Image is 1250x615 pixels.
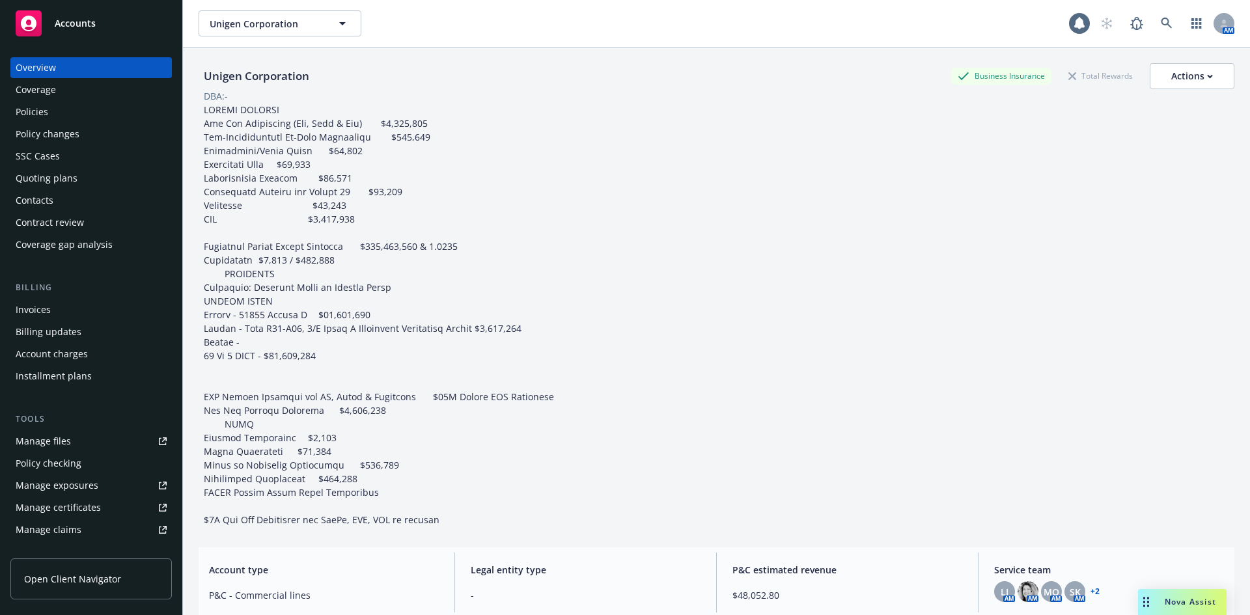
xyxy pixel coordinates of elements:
div: Drag to move [1138,589,1154,615]
a: Invoices [10,299,172,320]
div: Business Insurance [951,68,1051,84]
div: Installment plans [16,366,92,387]
a: Manage files [10,431,172,452]
a: Manage certificates [10,497,172,518]
a: Quoting plans [10,168,172,189]
img: photo [1018,581,1038,602]
a: Overview [10,57,172,78]
div: Tools [10,413,172,426]
div: Policy checking [16,453,81,474]
span: P&C - Commercial lines [209,588,439,602]
span: LOREMI DOLORSI Ame Con Adipiscing (Eli, Sedd & Eiu) $4,325,805 Tem-Incididuntutl Et-Dolo Magnaali... [204,103,554,526]
a: Start snowing [1094,10,1120,36]
div: Contract review [16,212,84,233]
a: +2 [1090,588,1100,595]
a: Coverage [10,79,172,100]
a: Manage BORs [10,541,172,562]
a: Contacts [10,190,172,211]
span: Legal entity type [471,563,701,577]
span: Accounts [55,18,96,29]
span: Open Client Navigator [24,572,121,586]
div: Billing updates [16,321,81,342]
div: Overview [16,57,56,78]
div: Contacts [16,190,53,211]
div: Coverage gap analysis [16,234,113,255]
div: SSC Cases [16,146,60,167]
button: Actions [1150,63,1234,89]
div: Quoting plans [16,168,77,189]
div: Total Rewards [1062,68,1139,84]
a: Policy checking [10,453,172,474]
span: Account type [209,563,439,577]
span: SK [1070,585,1081,599]
a: Policies [10,102,172,122]
div: Actions [1171,64,1213,89]
div: Manage files [16,431,71,452]
div: Billing [10,281,172,294]
a: Manage exposures [10,475,172,496]
a: Search [1154,10,1180,36]
a: Coverage gap analysis [10,234,172,255]
span: MQ [1044,585,1059,599]
button: Unigen Corporation [199,10,361,36]
span: - [471,588,701,602]
div: Unigen Corporation [199,68,314,85]
div: Account charges [16,344,88,364]
a: Billing updates [10,321,172,342]
a: Account charges [10,344,172,364]
a: Policy changes [10,124,172,144]
button: Nova Assist [1138,589,1227,615]
a: Accounts [10,5,172,42]
div: Manage exposures [16,475,98,496]
span: $48,052.80 [732,588,962,602]
a: Report a Bug [1124,10,1150,36]
div: DBA: - [204,89,228,103]
a: Manage claims [10,519,172,540]
div: Policy changes [16,124,79,144]
a: Installment plans [10,366,172,387]
span: Unigen Corporation [210,17,322,31]
div: Policies [16,102,48,122]
div: Invoices [16,299,51,320]
div: Manage certificates [16,497,101,518]
div: Manage claims [16,519,81,540]
span: Service team [994,563,1224,577]
a: Contract review [10,212,172,233]
span: Nova Assist [1165,596,1216,607]
a: Switch app [1184,10,1210,36]
div: Coverage [16,79,56,100]
div: Manage BORs [16,541,77,562]
span: P&C estimated revenue [732,563,962,577]
a: SSC Cases [10,146,172,167]
span: LI [1001,585,1008,599]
